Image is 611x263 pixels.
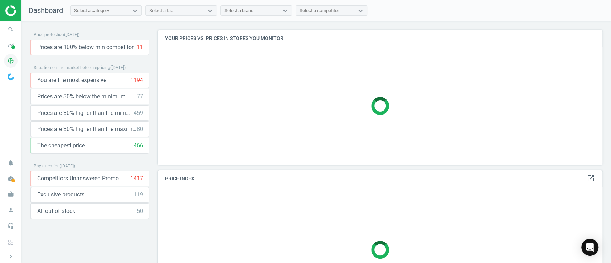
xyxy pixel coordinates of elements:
div: 11 [137,43,143,51]
div: Open Intercom Messenger [581,239,598,256]
button: chevron_right [2,252,20,261]
span: Pay attention [34,164,60,169]
a: open_in_new [587,174,595,183]
div: 77 [137,93,143,101]
div: 119 [134,191,143,199]
i: timeline [4,38,18,52]
i: cloud_done [4,172,18,185]
i: headset_mic [4,219,18,233]
span: ( [DATE] ) [110,65,126,70]
img: wGWNvw8QSZomAAAAABJRU5ErkJggg== [8,73,14,80]
div: 50 [137,207,143,215]
span: Price protection [34,32,64,37]
img: ajHJNr6hYgQAAAAASUVORK5CYII= [5,5,56,16]
i: search [4,23,18,36]
span: All out of stock [37,207,75,215]
i: chevron_right [6,252,15,261]
span: Prices are 100% below min competitor [37,43,134,51]
span: Exclusive products [37,191,84,199]
span: Situation on the market before repricing [34,65,110,70]
i: work [4,187,18,201]
span: Prices are 30% below the minimum [37,93,126,101]
span: ( [DATE] ) [60,164,75,169]
span: Competitors Unanswered Promo [37,175,119,182]
div: Select a tag [149,8,173,14]
span: Dashboard [29,6,63,15]
div: Select a category [74,8,109,14]
div: 466 [134,142,143,150]
i: pie_chart_outlined [4,54,18,68]
span: Prices are 30% higher than the minimum [37,109,134,117]
span: Prices are 30% higher than the maximal [37,125,137,133]
span: The cheapest price [37,142,85,150]
i: notifications [4,156,18,170]
h4: Price Index [158,170,602,187]
i: person [4,203,18,217]
div: 459 [134,109,143,117]
div: 80 [137,125,143,133]
div: 1417 [130,175,143,182]
div: Select a brand [224,8,253,14]
div: 1194 [130,76,143,84]
span: You are the most expensive [37,76,106,84]
h4: Your prices vs. prices in stores you monitor [158,30,602,47]
div: Select a competitor [300,8,339,14]
span: ( [DATE] ) [64,32,79,37]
